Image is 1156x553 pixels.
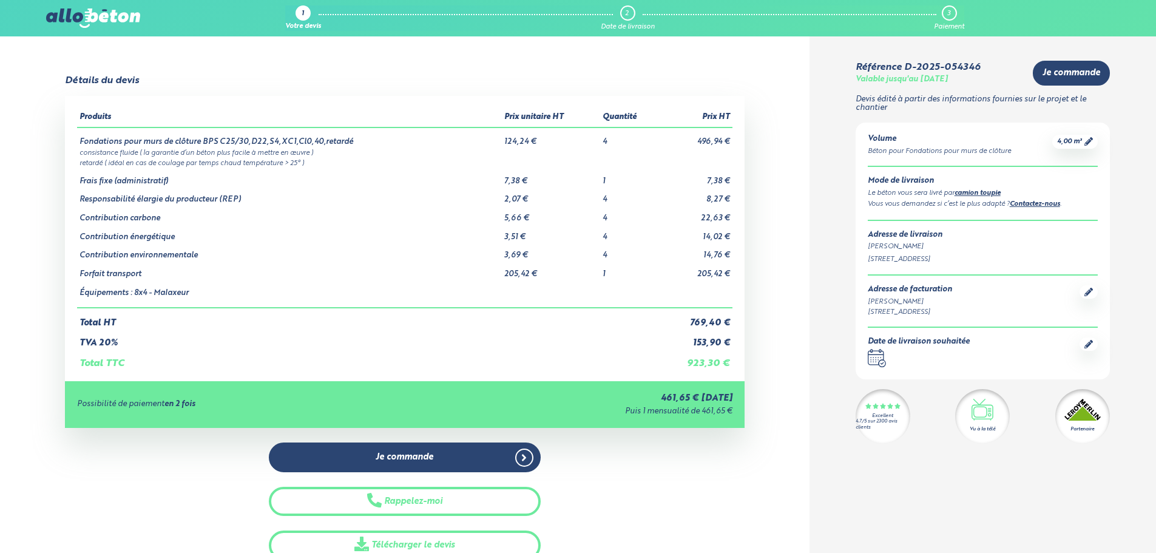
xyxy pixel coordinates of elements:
[502,127,600,147] td: 124,24 €
[868,188,1098,199] div: Le béton vous sera livré par
[601,5,655,31] a: 2 Date de livraison
[600,168,660,186] td: 1
[77,186,502,205] td: Responsabilité élargie du producteur (REP)
[77,157,732,168] td: retardé ( idéal en cas de coulage par temps chaud température > 25° )
[77,328,660,348] td: TVA 20%
[955,190,1001,197] a: camion toupie
[659,308,732,328] td: 769,40 €
[1010,201,1060,208] a: Contactez-nous
[376,452,433,463] span: Je commande
[65,75,139,86] div: Détails du devis
[269,487,541,517] button: Rappelez-moi
[947,10,950,18] div: 3
[502,108,600,127] th: Prix unitaire HT
[421,393,732,404] div: 461,65 € [DATE]
[46,8,140,28] img: allobéton
[502,223,600,242] td: 3,51 €
[868,177,1098,186] div: Mode de livraison
[1048,506,1143,540] iframe: Help widget launcher
[659,223,732,242] td: 14,02 €
[77,308,660,328] td: Total HT
[77,168,502,186] td: Frais fixe (administratif)
[77,348,660,369] td: Total TTC
[77,400,421,409] div: Possibilité de paiement
[625,10,629,18] div: 2
[659,108,732,127] th: Prix HT
[659,328,732,348] td: 153,90 €
[934,5,964,31] a: 3 Paiement
[868,135,1011,144] div: Volume
[421,407,732,416] div: Puis 1 mensualité de 461,65 €
[970,426,995,433] div: Vu à la télé
[868,307,952,317] div: [STREET_ADDRESS]
[77,127,502,147] td: Fondations pour murs de clôture BPS C25/30,D22,S4,XC1,Cl0,40,retardé
[600,186,660,205] td: 4
[285,23,321,31] div: Votre devis
[77,223,502,242] td: Contribution énergétique
[77,147,732,157] td: consistance fluide ( la garantie d’un béton plus facile à mettre en œuvre )
[868,242,1098,252] div: [PERSON_NAME]
[868,285,952,294] div: Adresse de facturation
[302,10,304,18] div: 1
[269,443,541,472] a: Je commande
[600,127,660,147] td: 4
[868,254,1098,265] div: [STREET_ADDRESS]
[872,413,893,419] div: Excellent
[934,23,964,31] div: Paiement
[600,223,660,242] td: 4
[600,108,660,127] th: Quantité
[601,23,655,31] div: Date de livraison
[1070,426,1094,433] div: Partenaire
[502,242,600,260] td: 3,69 €
[164,400,195,408] strong: en 2 fois
[659,242,732,260] td: 14,76 €
[856,95,1110,113] p: Devis édité à partir des informations fournies sur le projet et le chantier
[868,338,970,347] div: Date de livraison souhaitée
[868,146,1011,157] div: Béton pour Fondations pour murs de clôture
[659,260,732,279] td: 205,42 €
[659,186,732,205] td: 8,27 €
[868,297,952,307] div: [PERSON_NAME]
[1043,68,1100,78] span: Je commande
[659,127,732,147] td: 496,94 €
[856,62,980,73] div: Référence D-2025-054346
[502,205,600,223] td: 5,66 €
[502,260,600,279] td: 205,42 €
[659,348,732,369] td: 923,30 €
[502,186,600,205] td: 2,07 €
[868,199,1098,210] div: Vous vous demandez si c’est le plus adapté ? .
[856,75,948,84] div: Valable jusqu'au [DATE]
[77,108,502,127] th: Produits
[659,205,732,223] td: 22,63 €
[1033,61,1110,86] a: Je commande
[77,279,502,308] td: Équipements : 8x4 - Malaxeur
[502,168,600,186] td: 7,38 €
[77,205,502,223] td: Contribution carbone
[856,419,910,430] div: 4.7/5 sur 2300 avis clients
[600,205,660,223] td: 4
[600,260,660,279] td: 1
[868,231,1098,240] div: Adresse de livraison
[77,260,502,279] td: Forfait transport
[600,242,660,260] td: 4
[285,5,321,31] a: 1 Votre devis
[659,168,732,186] td: 7,38 €
[77,242,502,260] td: Contribution environnementale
